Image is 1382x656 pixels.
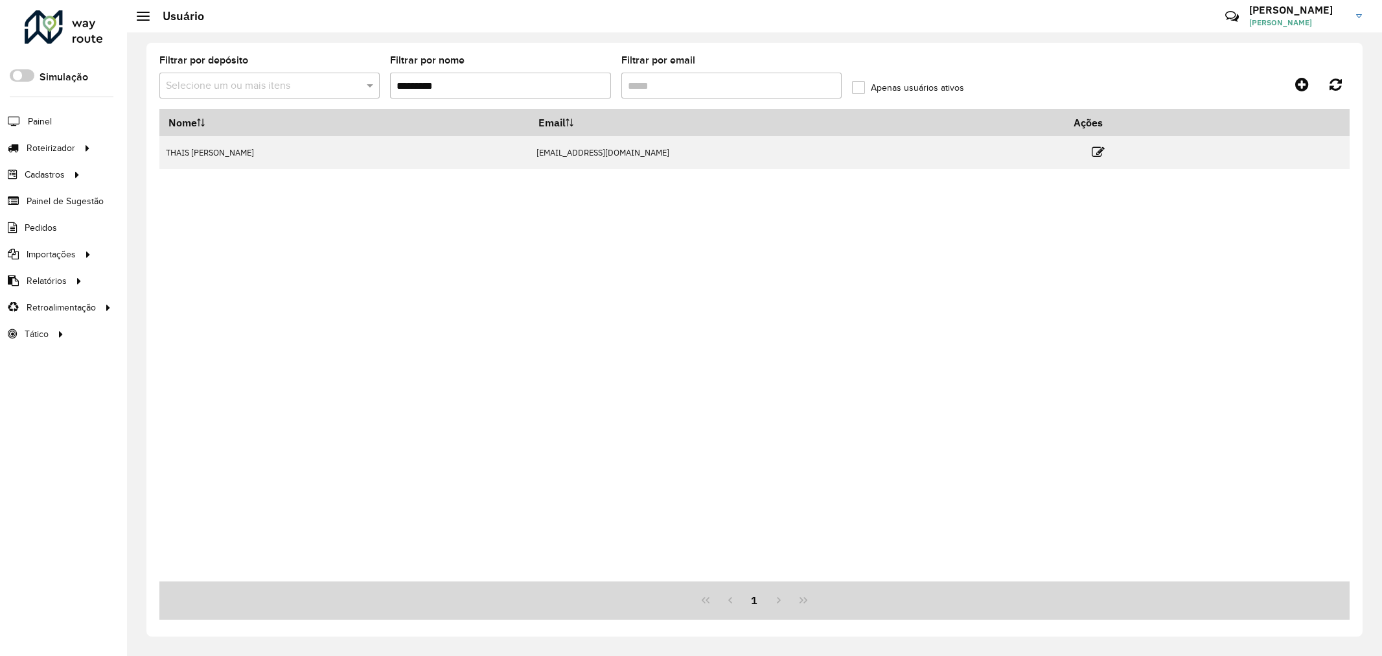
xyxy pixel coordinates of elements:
th: Ações [1065,109,1142,136]
button: 1 [743,588,767,613]
span: [PERSON_NAME] [1249,17,1346,29]
label: Filtrar por nome [390,53,465,68]
span: Painel [28,115,52,128]
h3: [PERSON_NAME] [1249,4,1346,16]
span: Importações [27,248,76,261]
span: Relatórios [27,274,67,288]
span: Roteirizador [27,141,75,155]
span: Cadastros [25,168,65,182]
a: Contato Rápido [1218,3,1246,30]
td: THAIS [PERSON_NAME] [159,136,530,169]
span: Tático [25,327,49,341]
label: Filtrar por depósito [159,53,248,68]
label: Filtrar por email [621,53,695,68]
span: Retroalimentação [27,301,96,314]
h2: Usuário [150,9,204,23]
th: Nome [159,109,530,136]
th: Email [530,109,1065,136]
span: Painel de Sugestão [27,194,104,208]
td: [EMAIL_ADDRESS][DOMAIN_NAME] [530,136,1065,169]
a: Editar [1092,143,1105,161]
span: Pedidos [25,221,57,235]
label: Apenas usuários ativos [852,81,964,95]
label: Simulação [40,69,88,85]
